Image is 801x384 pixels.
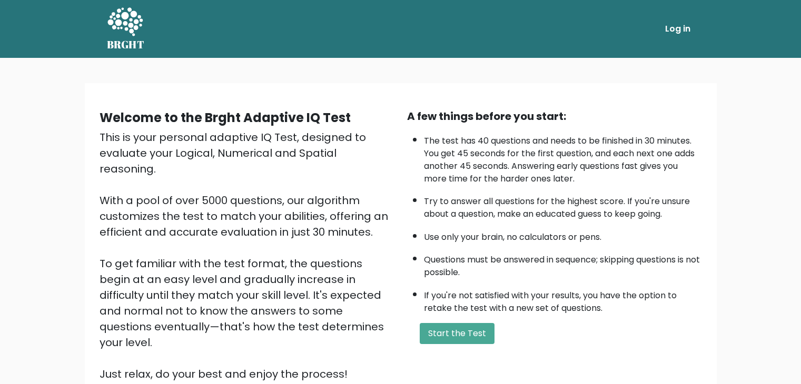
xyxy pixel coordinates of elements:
[407,108,702,124] div: A few things before you start:
[424,248,702,279] li: Questions must be answered in sequence; skipping questions is not possible.
[100,129,394,382] div: This is your personal adaptive IQ Test, designed to evaluate your Logical, Numerical and Spatial ...
[424,129,702,185] li: The test has 40 questions and needs to be finished in 30 minutes. You get 45 seconds for the firs...
[107,38,145,51] h5: BRGHT
[424,226,702,244] li: Use only your brain, no calculators or pens.
[424,190,702,220] li: Try to answer all questions for the highest score. If you're unsure about a question, make an edu...
[424,284,702,315] li: If you're not satisfied with your results, you have the option to retake the test with a new set ...
[661,18,695,39] a: Log in
[420,323,495,344] button: Start the Test
[100,109,351,126] b: Welcome to the Brght Adaptive IQ Test
[107,4,145,54] a: BRGHT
